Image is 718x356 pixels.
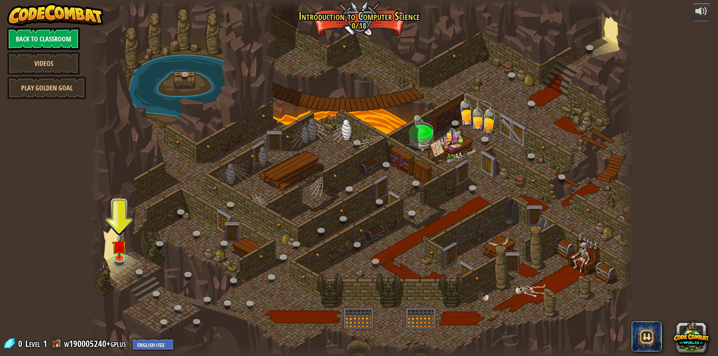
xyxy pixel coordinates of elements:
a: w190005240+gplus [64,338,128,350]
span: 1 [43,338,47,350]
span: Level [25,338,40,350]
a: Play Golden Goal [7,76,86,99]
a: Videos [7,52,80,75]
img: level-banner-unstarted.png [112,234,127,259]
a: Back to Classroom [7,28,80,50]
span: 0 [18,338,24,350]
img: CodeCombat - Learn how to code by playing a game [7,3,104,26]
button: Adjust volume [692,3,711,21]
